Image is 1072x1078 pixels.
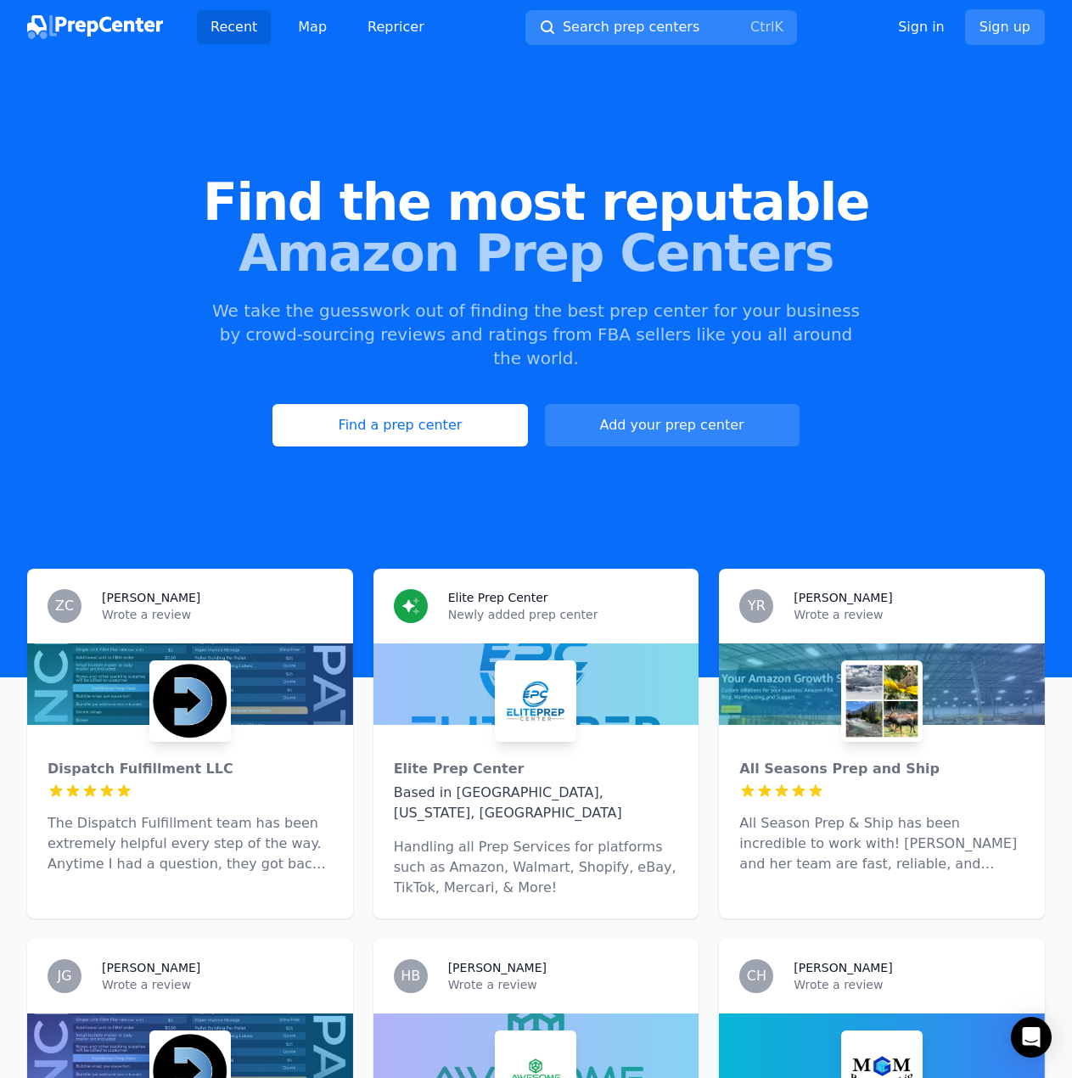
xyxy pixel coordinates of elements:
[525,10,797,45] button: Search prep centersCtrlK
[48,759,333,779] div: Dispatch Fulfillment LLC
[794,976,1024,993] p: Wrote a review
[394,783,679,823] div: Based in [GEOGRAPHIC_DATA], [US_STATE], [GEOGRAPHIC_DATA]
[898,17,945,37] a: Sign in
[794,589,892,606] h3: [PERSON_NAME]
[272,404,527,446] a: Find a prep center
[394,759,679,779] div: Elite Prep Center
[27,227,1045,278] span: Amazon Prep Centers
[448,606,679,623] p: Newly added prep center
[794,959,892,976] h3: [PERSON_NAME]
[739,813,1024,874] p: All Season Prep & Ship has been incredible to work with! [PERSON_NAME] and her team are fast, rel...
[545,404,800,446] a: Add your prep center
[27,177,1045,227] span: Find the most reputable
[57,969,71,983] span: JG
[102,976,333,993] p: Wrote a review
[197,10,271,44] a: Recent
[102,589,200,606] h3: [PERSON_NAME]
[55,599,74,613] span: ZC
[774,19,783,35] kbd: K
[719,569,1045,918] a: YR[PERSON_NAME]Wrote a reviewAll Seasons Prep and ShipAll Seasons Prep and ShipAll Season Prep & ...
[965,9,1045,45] a: Sign up
[448,959,547,976] h3: [PERSON_NAME]
[102,959,200,976] h3: [PERSON_NAME]
[845,664,919,738] img: All Seasons Prep and Ship
[48,813,333,874] p: The Dispatch Fulfillment team has been extremely helpful every step of the way. Anytime I had a q...
[747,969,766,983] span: CH
[354,10,438,44] a: Repricer
[102,606,333,623] p: Wrote a review
[153,664,227,738] img: Dispatch Fulfillment LLC
[401,969,420,983] span: HB
[284,10,340,44] a: Map
[1011,1017,1052,1058] div: Open Intercom Messenger
[27,15,163,39] img: PrepCenter
[748,599,766,613] span: YR
[373,569,699,918] a: Elite Prep CenterNewly added prep centerElite Prep CenterElite Prep CenterBased in [GEOGRAPHIC_DA...
[498,664,573,738] img: Elite Prep Center
[448,976,679,993] p: Wrote a review
[750,19,774,35] kbd: Ctrl
[563,17,699,37] span: Search prep centers
[394,837,679,898] p: Handling all Prep Services for platforms such as Amazon, Walmart, Shopify, eBay, TikTok, Mercari,...
[210,299,862,370] p: We take the guesswork out of finding the best prep center for your business by crowd-sourcing rev...
[794,606,1024,623] p: Wrote a review
[739,759,1024,779] div: All Seasons Prep and Ship
[448,589,548,606] h3: Elite Prep Center
[27,569,353,918] a: ZC[PERSON_NAME]Wrote a reviewDispatch Fulfillment LLCDispatch Fulfillment LLCThe Dispatch Fulfill...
